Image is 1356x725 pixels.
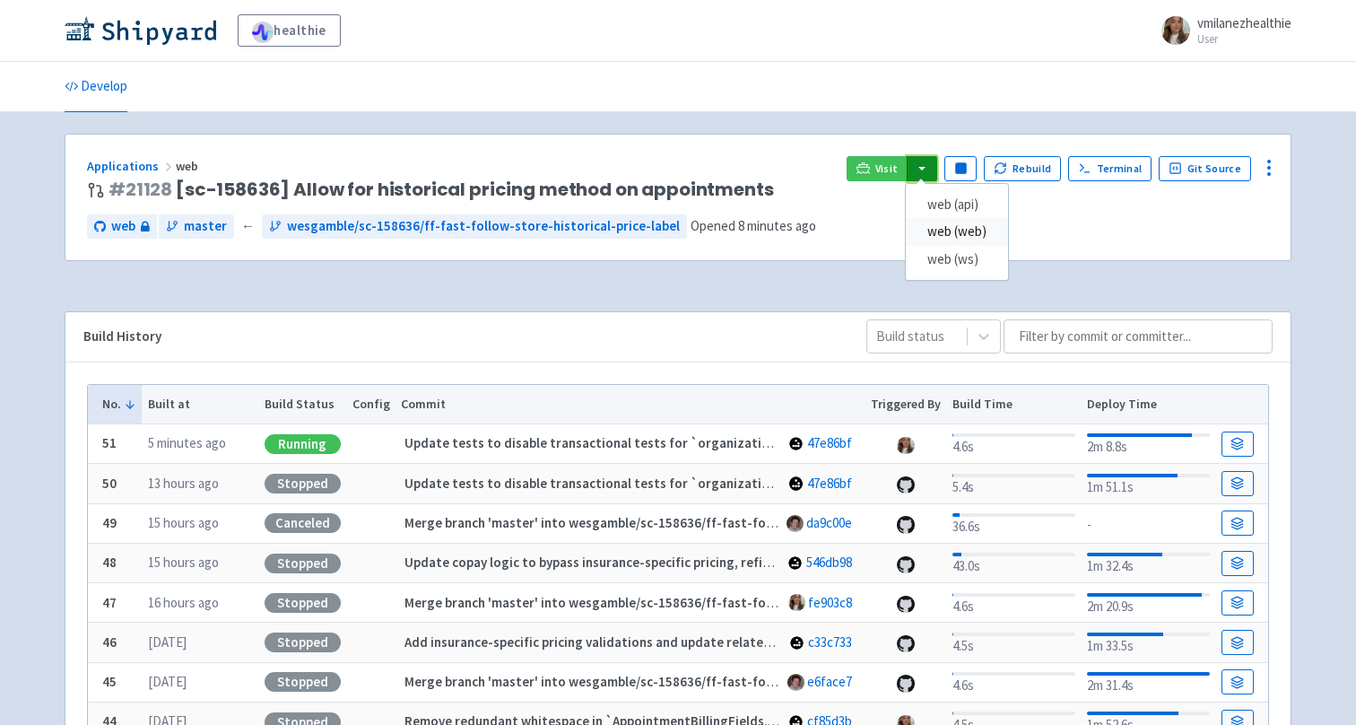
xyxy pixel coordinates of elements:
div: Stopped [265,593,341,613]
a: 47e86bf [807,475,852,492]
a: web (ws) [906,246,1008,274]
div: 1m 33.5s [1087,629,1210,657]
button: Pause [944,156,977,181]
span: Opened [691,217,816,234]
strong: Merge branch 'master' into wesgamble/sc-158636/ff-fast-follow-store-historical-price-label [404,594,961,611]
div: 43.0s [952,549,1075,577]
time: 13 hours ago [148,475,219,492]
div: Stopped [265,474,341,494]
span: wesgamble/sc-158636/ff-fast-follow-store-historical-price-label [287,216,680,237]
a: Visit [847,156,908,181]
a: Develop [65,62,127,112]
a: Terminal [1068,156,1152,181]
a: healthie [238,14,341,47]
img: Shipyard logo [65,16,216,45]
th: Commit [395,385,865,424]
b: 50 [102,475,117,492]
b: 46 [102,633,117,651]
div: Stopped [265,633,341,652]
time: [DATE] [148,673,187,690]
th: Build Time [946,385,1081,424]
a: Build Details [1221,590,1254,616]
a: Git Source [1159,156,1251,181]
th: Built at [142,385,258,424]
div: Canceled [265,513,341,533]
a: vmilanezhealthie User [1151,16,1291,45]
div: 2m 8.8s [1087,430,1210,458]
a: e6face7 [807,673,852,690]
a: web (api) [906,191,1008,219]
button: Rebuild [984,156,1061,181]
div: Running [265,434,341,454]
time: 15 hours ago [148,554,219,571]
a: 47e86bf [807,434,852,451]
button: No. [102,395,136,414]
th: Triggered By [865,385,947,424]
div: - [1087,511,1210,536]
th: Deploy Time [1081,385,1215,424]
div: 4.6s [952,668,1075,696]
div: 1m 32.4s [1087,549,1210,577]
a: #21128 [109,177,172,202]
div: 5.4s [952,470,1075,498]
b: 48 [102,554,117,571]
span: [sc-158636] Allow for historical pricing method on appointments [109,179,774,200]
span: master [184,216,227,237]
a: Applications [87,158,176,174]
a: 546db98 [806,554,852,571]
time: [DATE] [148,633,187,651]
b: 45 [102,673,117,690]
a: master [159,214,234,239]
a: Build Details [1221,630,1254,655]
a: fe903c8 [808,594,852,611]
div: 4.6s [952,430,1075,458]
a: Build Details [1221,511,1254,536]
time: 8 minutes ago [738,217,816,234]
a: web (web) [906,218,1008,246]
a: Build Details [1221,669,1254,694]
strong: Merge branch 'master' into wesgamble/sc-158636/ff-fast-follow-store-historical-price-label [404,673,961,690]
strong: Add insurance-specific pricing validations and update related tests [404,633,806,651]
a: da9c00e [806,514,852,531]
th: Config [346,385,395,424]
strong: Update tests to disable transactional tests for `organization_cpt_code_insurance_fee` factory [404,434,990,451]
b: 51 [102,434,117,451]
a: Build Details [1221,551,1254,576]
span: vmilanezhealthie [1197,14,1291,31]
strong: Update tests to disable transactional tests for `organization_cpt_code_insurance_fee` factory [404,475,990,492]
div: 2m 31.4s [1087,668,1210,696]
time: 15 hours ago [148,514,219,531]
strong: Update copay logic to bypass insurance-specific pricing, refine related tests [404,554,859,571]
a: c33c733 [808,633,852,651]
strong: Merge branch 'master' into wesgamble/sc-158636/ff-fast-follow-store-historical-price-label [404,514,961,531]
div: 2m 20.9s [1087,590,1210,617]
input: Filter by commit or committer... [1004,319,1273,354]
time: 5 minutes ago [148,434,226,451]
time: 16 hours ago [148,594,219,611]
b: 49 [102,514,117,531]
a: Build Details [1221,471,1254,496]
div: 4.6s [952,590,1075,617]
span: web [176,158,201,174]
th: Build Status [258,385,346,424]
a: web [87,214,157,239]
div: 1m 51.1s [1087,470,1210,498]
div: 4.5s [952,629,1075,657]
span: web [111,216,135,237]
div: Stopped [265,672,341,692]
a: Build Details [1221,432,1254,457]
div: Stopped [265,554,341,573]
span: ← [241,216,255,237]
small: User [1197,33,1291,45]
div: 36.6s [952,510,1075,537]
span: Visit [875,162,899,176]
b: 47 [102,594,117,611]
div: Build History [83,327,838,347]
a: wesgamble/sc-158636/ff-fast-follow-store-historical-price-label [262,214,687,239]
